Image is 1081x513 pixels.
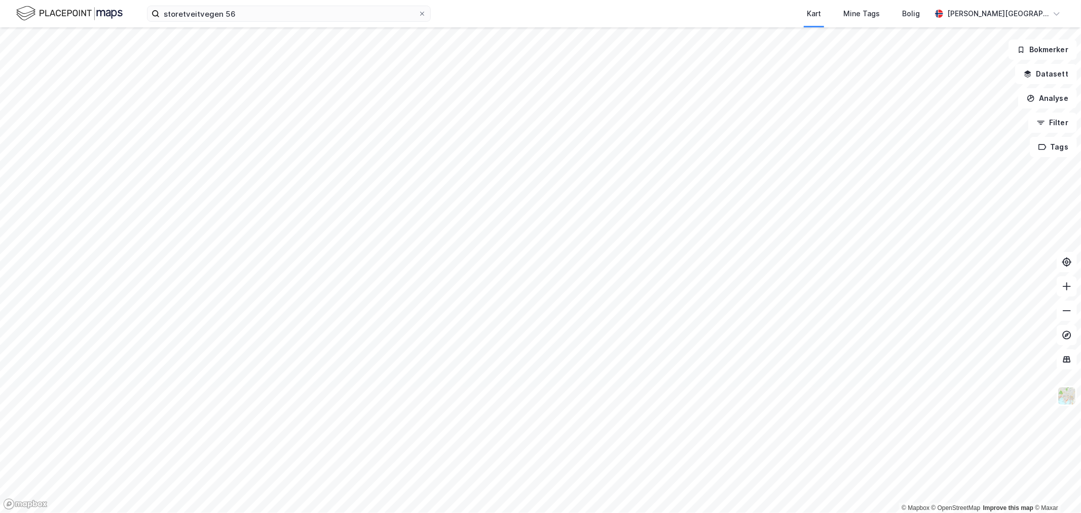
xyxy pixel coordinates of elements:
[3,498,48,510] a: Mapbox homepage
[16,5,123,22] img: logo.f888ab2527a4732fd821a326f86c7f29.svg
[1009,40,1077,60] button: Bokmerker
[807,8,821,20] div: Kart
[1015,64,1077,84] button: Datasett
[983,504,1033,511] a: Improve this map
[947,8,1049,20] div: [PERSON_NAME][GEOGRAPHIC_DATA]
[1018,88,1077,108] button: Analyse
[902,8,920,20] div: Bolig
[1030,464,1081,513] iframe: Chat Widget
[1057,386,1076,406] img: Z
[1030,137,1077,157] button: Tags
[160,6,418,21] input: Søk på adresse, matrikkel, gårdeiere, leietakere eller personer
[843,8,880,20] div: Mine Tags
[931,504,981,511] a: OpenStreetMap
[1028,113,1077,133] button: Filter
[902,504,929,511] a: Mapbox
